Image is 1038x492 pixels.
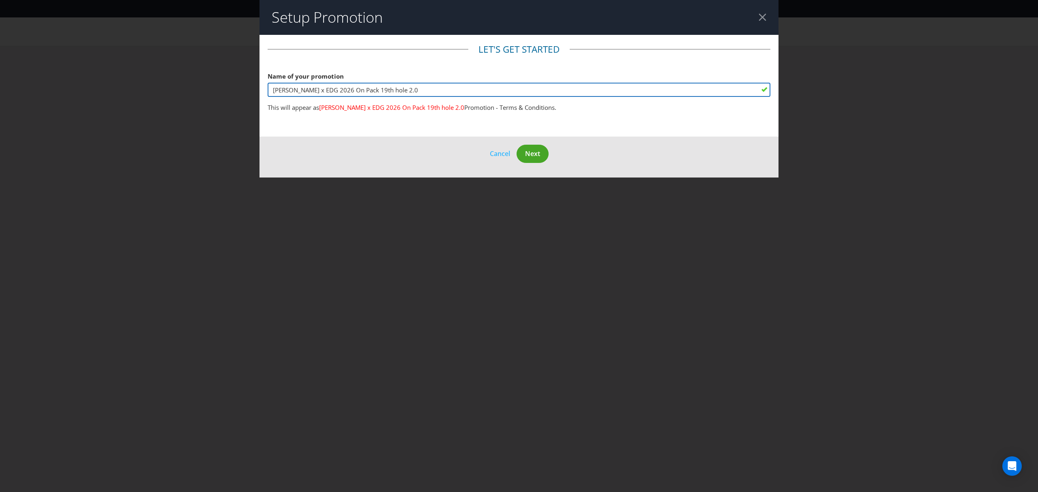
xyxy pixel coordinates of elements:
button: Cancel [489,148,510,159]
input: e.g. My Promotion [268,83,770,97]
button: Next [517,145,549,163]
legend: Let's get started [468,43,570,56]
span: [PERSON_NAME] x EDG 2026 On Pack 19th hole 2.0 [319,103,464,111]
div: Open Intercom Messenger [1002,456,1022,476]
span: Name of your promotion [268,72,344,80]
h2: Setup Promotion [272,9,383,26]
span: Promotion - Terms & Conditions. [464,103,556,111]
span: This will appear as [268,103,319,111]
span: Cancel [490,149,510,158]
span: Next [525,149,540,158]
